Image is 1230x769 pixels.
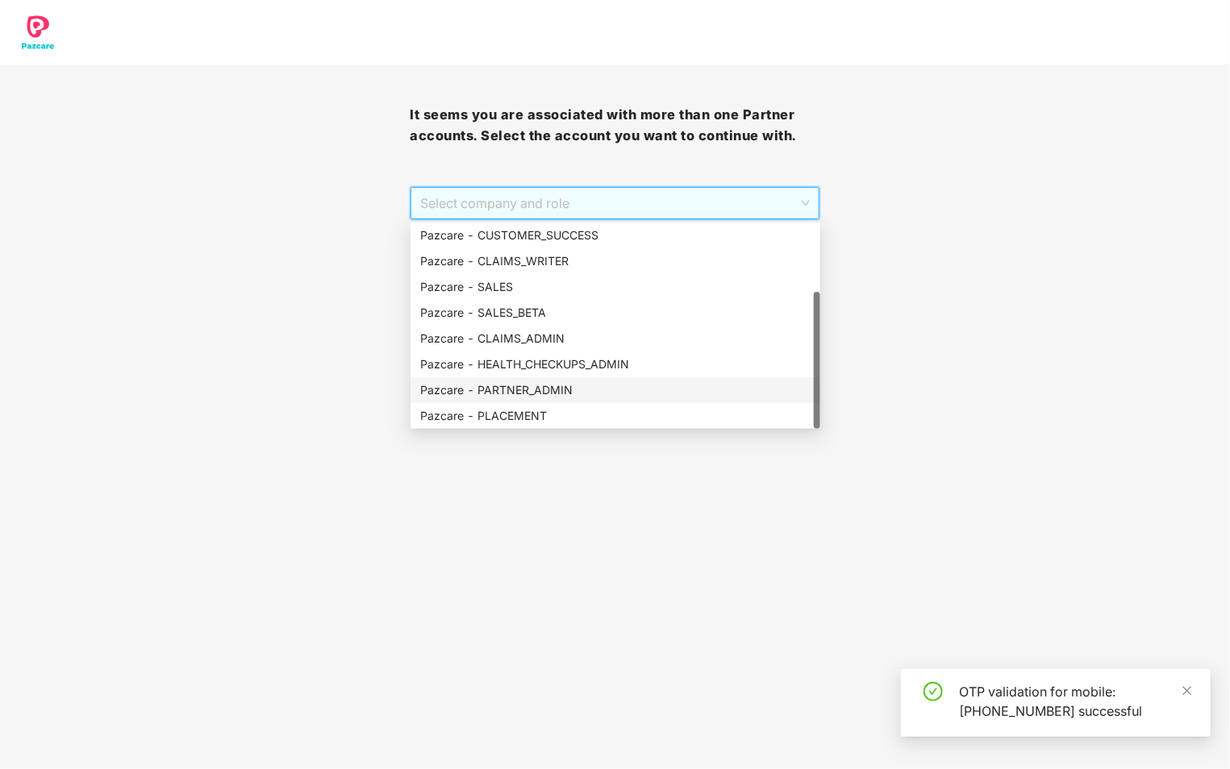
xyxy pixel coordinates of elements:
[411,274,820,300] div: Pazcare - SALES
[1182,685,1193,696] span: close
[411,326,820,351] div: Pazcare - CLAIMS_ADMIN
[411,248,820,274] div: Pazcare - CLAIMS_WRITER
[924,682,943,701] span: check-circle
[420,330,811,347] div: Pazcare - CLAIMS_ADMIN
[411,300,820,326] div: Pazcare - SALES_BETA
[420,252,811,270] div: Pazcare - CLAIMS_WRITER
[410,105,819,146] h3: It seems you are associated with more than one Partner accounts. Select the account you want to c...
[420,407,811,425] div: Pazcare - PLACEMENT
[420,355,811,373] div: Pazcare - HEALTH_CHECKUPS_ADMIN
[411,377,820,403] div: Pazcare - PARTNER_ADMIN
[420,304,811,322] div: Pazcare - SALES_BETA
[420,381,811,399] div: Pazcare - PARTNER_ADMIN
[411,351,820,377] div: Pazcare - HEALTH_CHECKUPS_ADMIN
[420,227,811,244] div: Pazcare - CUSTOMER_SUCCESS
[959,682,1191,721] div: OTP validation for mobile: [PHONE_NUMBER] successful
[411,222,820,248] div: Pazcare - CUSTOMER_SUCCESS
[420,278,811,296] div: Pazcare - SALES
[420,188,809,218] span: Select company and role
[411,403,820,429] div: Pazcare - PLACEMENT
